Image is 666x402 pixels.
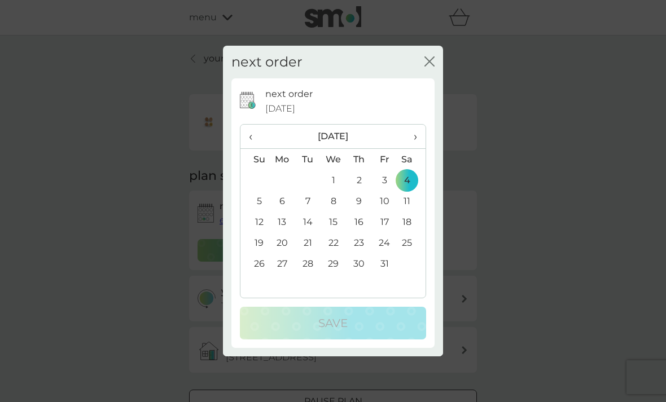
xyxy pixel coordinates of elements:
[295,191,321,211] td: 7
[269,211,295,232] td: 13
[397,211,426,232] td: 18
[240,211,269,232] td: 12
[240,253,269,274] td: 26
[240,149,269,170] th: Su
[295,232,321,253] td: 21
[406,125,417,148] span: ›
[424,56,435,68] button: close
[321,253,347,274] td: 29
[372,149,397,170] th: Fr
[318,314,348,332] p: Save
[397,191,426,211] td: 11
[372,211,397,232] td: 17
[347,253,372,274] td: 30
[372,191,397,211] td: 10
[265,101,295,116] span: [DATE]
[231,54,303,70] h2: next order
[321,232,347,253] td: 22
[295,253,321,274] td: 28
[295,211,321,232] td: 14
[249,125,261,148] span: ‹
[397,170,426,191] td: 4
[240,307,426,339] button: Save
[347,170,372,191] td: 2
[397,232,426,253] td: 25
[269,149,295,170] th: Mo
[372,232,397,253] td: 24
[321,191,347,211] td: 8
[265,87,313,101] p: next order
[347,149,372,170] th: Th
[347,191,372,211] td: 9
[321,211,347,232] td: 15
[240,232,269,253] td: 19
[321,149,347,170] th: We
[372,253,397,274] td: 31
[347,211,372,232] td: 16
[372,170,397,191] td: 3
[295,149,321,170] th: Tu
[269,232,295,253] td: 20
[269,125,397,149] th: [DATE]
[321,170,347,191] td: 1
[397,149,426,170] th: Sa
[347,232,372,253] td: 23
[269,191,295,211] td: 6
[240,191,269,211] td: 5
[269,253,295,274] td: 27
